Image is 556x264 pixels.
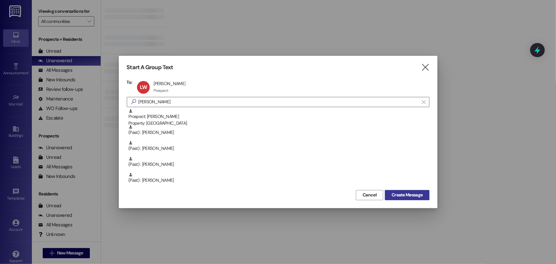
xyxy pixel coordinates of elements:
[128,120,430,127] div: Property: [GEOGRAPHIC_DATA]
[363,192,377,198] span: Cancel
[422,99,426,105] i: 
[127,79,133,85] h3: To:
[140,84,147,91] span: LW
[139,98,419,106] input: Search for any contact or apartment
[128,99,139,105] i: 
[127,172,430,188] div: (Past) : [PERSON_NAME]
[392,192,422,198] span: Create Message
[356,190,383,200] button: Cancel
[154,81,185,86] div: [PERSON_NAME]
[128,157,430,168] div: (Past) : [PERSON_NAME]
[127,109,430,125] div: Prospect: [PERSON_NAME]Property: [GEOGRAPHIC_DATA]
[127,141,430,157] div: (Past) : [PERSON_NAME]
[127,64,173,71] h3: Start A Group Text
[128,141,430,152] div: (Past) : [PERSON_NAME]
[127,125,430,141] div: (Past) : [PERSON_NAME]
[127,157,430,172] div: (Past) : [PERSON_NAME]
[128,125,430,136] div: (Past) : [PERSON_NAME]
[128,109,430,127] div: Prospect: [PERSON_NAME]
[154,88,168,93] div: Prospect
[419,97,429,107] button: Clear text
[421,64,430,71] i: 
[385,190,429,200] button: Create Message
[128,172,430,184] div: (Past) : [PERSON_NAME]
